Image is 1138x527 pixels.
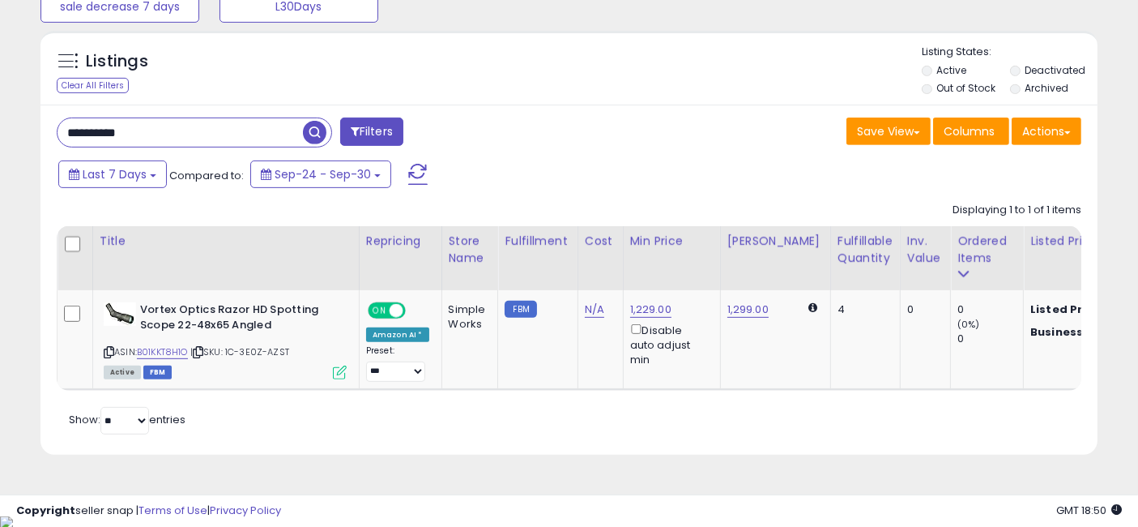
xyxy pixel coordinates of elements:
button: Columns [933,118,1009,145]
span: Last 7 Days [83,166,147,182]
div: Min Price [630,233,714,250]
small: (0%) [957,318,980,331]
label: Active [937,63,967,77]
a: Privacy Policy [210,503,281,518]
div: 4 [838,302,888,317]
div: Repricing [366,233,435,250]
div: Ordered Items [957,233,1017,267]
div: Amazon AI * [366,328,429,342]
b: Business Price: [1030,324,1119,340]
img: 318YiIKYMoL._SL40_.jpg [104,302,136,326]
div: Displaying 1 to 1 of 1 items [953,203,1081,218]
div: Fulfillment [505,233,570,250]
div: Fulfillable Quantity [838,233,893,267]
b: Listed Price: [1030,302,1104,317]
div: Inv. value [907,233,944,267]
div: Simple Works [449,302,486,332]
span: FBM [143,366,173,379]
div: Disable auto adjust min [630,321,708,367]
div: Preset: [366,345,429,381]
span: Columns [944,123,995,139]
span: OFF [403,304,429,318]
button: Sep-24 - Sep-30 [250,161,391,188]
label: Deactivated [1025,63,1086,77]
div: 0 [957,332,1023,346]
span: | SKU: 1C-3E0Z-AZST [190,345,289,358]
strong: Copyright [16,503,75,518]
span: Compared to: [169,168,244,183]
span: Sep-24 - Sep-30 [275,166,371,182]
div: Cost [585,233,616,250]
button: Actions [1012,118,1081,145]
a: 1,229.00 [630,302,671,318]
a: B01KKT8H1O [137,345,188,359]
a: N/A [585,302,604,318]
label: Out of Stock [937,81,996,95]
label: Archived [1025,81,1069,95]
div: Title [100,233,352,250]
span: ON [369,304,390,318]
div: ASIN: [104,302,347,378]
div: 0 [907,302,938,317]
div: 0 [957,302,1023,317]
a: Terms of Use [139,503,207,518]
p: Listing States: [922,45,1098,60]
span: Show: entries [69,412,185,427]
div: [PERSON_NAME] [727,233,824,250]
div: Store Name [449,233,492,267]
div: Clear All Filters [57,78,129,93]
button: Last 7 Days [58,161,167,188]
span: All listings currently available for purchase on Amazon [104,366,141,379]
b: Vortex Optics Razor HD Spotting Scope 22-48x65 Angled [140,302,337,336]
button: Save View [846,118,931,145]
div: seller snap | | [16,503,281,519]
a: 1,299.00 [727,302,769,318]
button: Filters [340,118,403,146]
span: 2025-10-8 18:50 GMT [1056,503,1122,518]
small: FBM [505,301,536,318]
h5: Listings [86,50,148,73]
